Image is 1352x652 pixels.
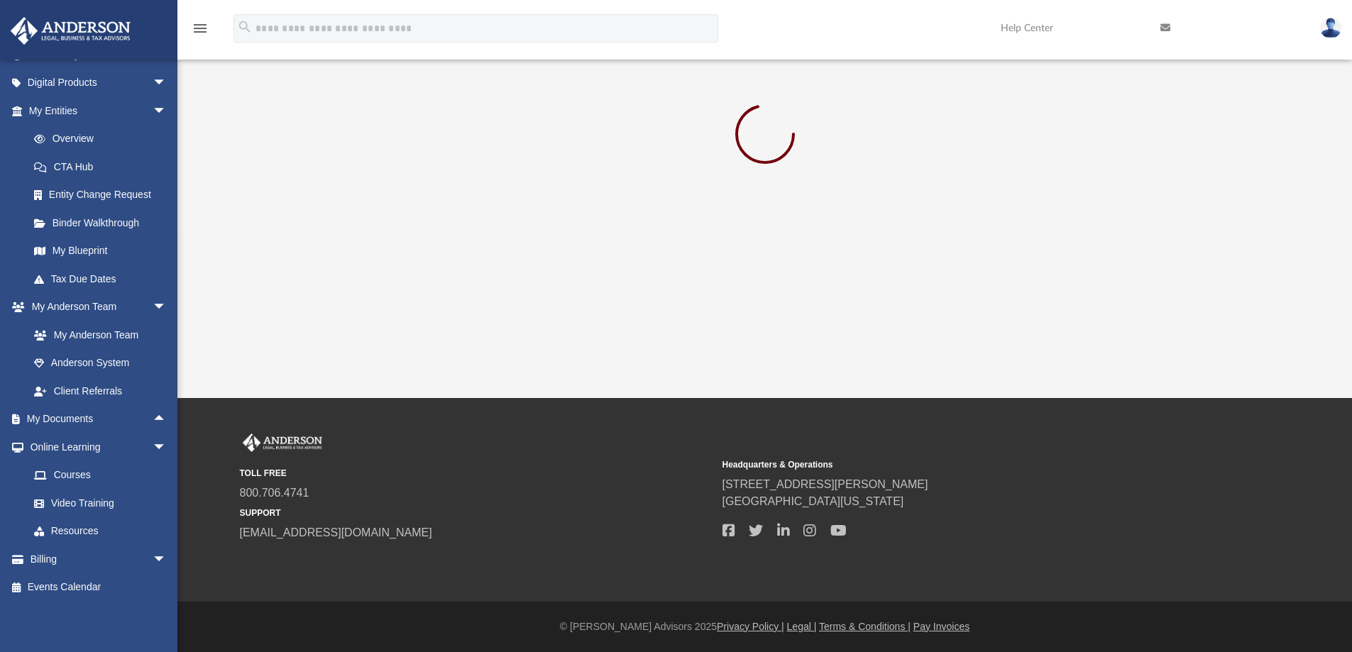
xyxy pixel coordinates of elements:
a: Courses [20,461,181,490]
a: [EMAIL_ADDRESS][DOMAIN_NAME] [240,526,432,538]
a: My Anderson Team [20,321,174,349]
span: arrow_drop_down [153,433,181,462]
a: Terms & Conditions | [819,621,911,632]
a: [STREET_ADDRESS][PERSON_NAME] [722,478,928,490]
a: 800.706.4741 [240,487,309,499]
small: Headquarters & Operations [722,458,1195,471]
span: arrow_drop_down [153,96,181,126]
a: Video Training [20,489,174,517]
a: Anderson System [20,349,181,377]
a: Privacy Policy | [717,621,784,632]
a: Binder Walkthrough [20,209,188,237]
a: My Entitiesarrow_drop_down [10,96,188,125]
a: My Blueprint [20,237,181,265]
a: Legal | [787,621,817,632]
a: Online Learningarrow_drop_down [10,433,181,461]
a: My Anderson Teamarrow_drop_down [10,293,181,321]
a: CTA Hub [20,153,188,181]
a: [GEOGRAPHIC_DATA][US_STATE] [722,495,904,507]
img: User Pic [1320,18,1341,38]
small: SUPPORT [240,507,713,519]
a: Events Calendar [10,573,188,602]
span: arrow_drop_down [153,293,181,322]
span: arrow_drop_down [153,545,181,574]
i: search [237,19,253,35]
a: Overview [20,125,188,153]
small: TOLL FREE [240,467,713,480]
a: Digital Productsarrow_drop_down [10,69,188,97]
img: Anderson Advisors Platinum Portal [240,433,325,452]
a: My Documentsarrow_drop_up [10,405,181,433]
span: arrow_drop_down [153,69,181,98]
a: Resources [20,517,181,546]
div: © [PERSON_NAME] Advisors 2025 [177,619,1352,634]
a: Client Referrals [20,377,181,405]
a: Tax Due Dates [20,265,188,293]
a: menu [192,27,209,37]
a: Pay Invoices [913,621,969,632]
a: Billingarrow_drop_down [10,545,188,573]
span: arrow_drop_up [153,405,181,434]
i: menu [192,20,209,37]
a: Entity Change Request [20,181,188,209]
img: Anderson Advisors Platinum Portal [6,17,135,45]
